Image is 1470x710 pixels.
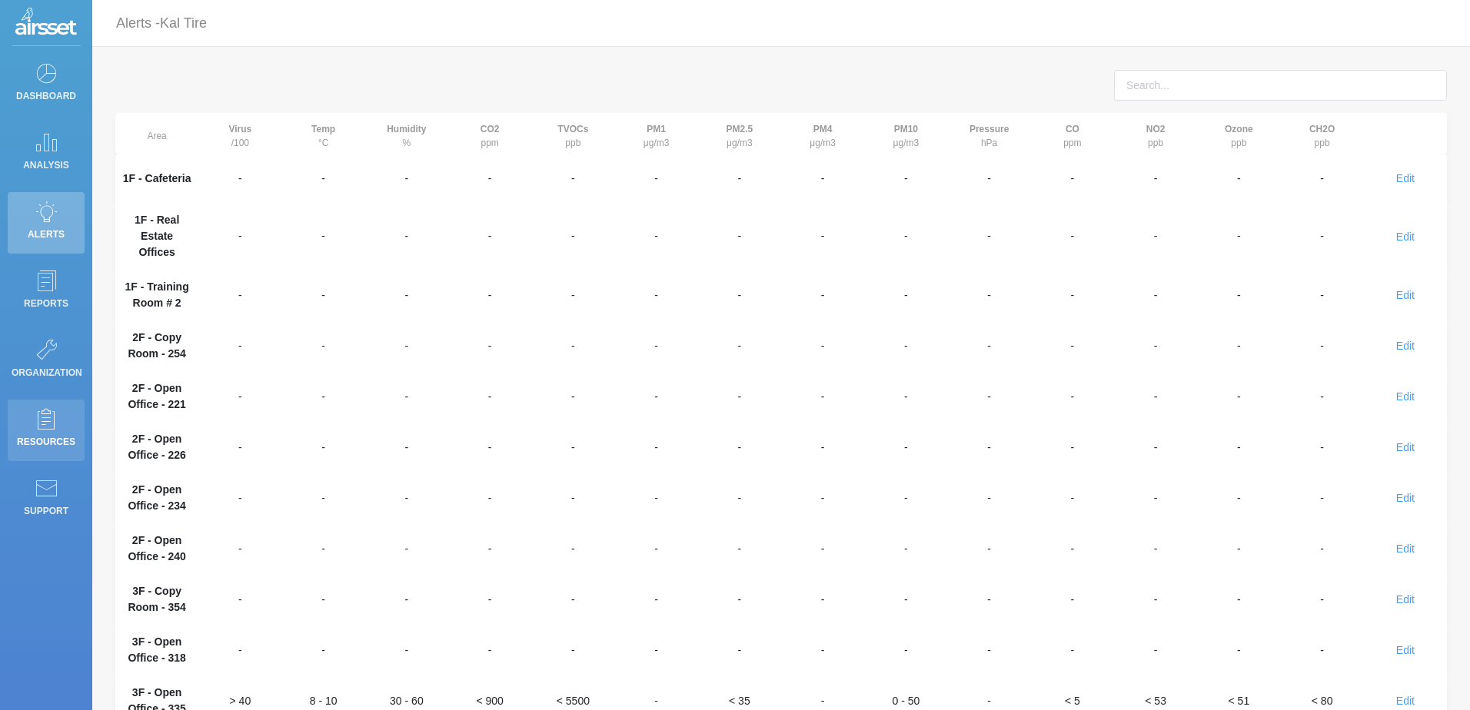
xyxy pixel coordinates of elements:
[12,430,81,453] p: Resources
[1114,70,1447,101] input: Search...
[12,154,81,177] p: Analysis
[1309,124,1335,134] strong: CH2O
[1396,172,1415,184] span: Edit
[1114,574,1197,625] td: -
[8,123,85,184] a: Analysis
[948,422,1031,473] td: -
[647,124,666,134] strong: PM1
[1395,483,1415,513] button: Edit
[864,371,947,422] td: -
[12,292,81,315] p: Reports
[387,124,426,134] strong: Humidity
[781,625,864,675] td: -
[8,54,85,115] a: Dashboard
[781,574,864,625] td: -
[698,270,781,320] td: -
[531,203,614,270] td: -
[698,574,781,625] td: -
[698,320,781,371] td: -
[8,469,85,530] a: Support
[1395,280,1415,310] button: Edit
[1114,154,1197,203] td: -
[282,422,365,473] td: -
[282,523,365,574] td: -
[531,154,614,203] td: -
[198,625,281,675] td: -
[282,625,365,675] td: -
[615,422,698,473] td: -
[160,15,207,31] span: Kal Tire
[864,203,947,270] td: -
[615,320,698,371] td: -
[198,270,281,320] td: -
[1197,574,1280,625] td: -
[1031,371,1114,422] td: -
[8,192,85,254] a: Alerts
[365,320,448,371] td: -
[116,9,207,38] p: Alerts -
[1114,473,1197,523] td: -
[8,261,85,323] a: Reports
[1281,113,1364,154] th: ppb
[15,8,77,38] img: Logo
[1396,390,1415,403] span: Edit
[1395,221,1415,252] button: Edit
[948,270,1031,320] td: -
[781,422,864,473] td: -
[365,203,448,270] td: -
[1281,203,1364,270] td: -
[448,203,531,270] td: -
[448,154,531,203] td: -
[1031,203,1114,270] td: -
[781,473,864,523] td: -
[1197,113,1280,154] th: ppb
[282,574,365,625] td: -
[1396,289,1415,301] span: Edit
[365,113,448,154] th: %
[448,422,531,473] td: -
[198,473,281,523] td: -
[1396,441,1415,453] span: Edit
[1396,695,1415,707] span: Edit
[365,523,448,574] td: -
[448,320,531,371] td: -
[115,113,198,154] th: Area
[1395,432,1415,463] button: Edit
[1031,523,1114,574] td: -
[1281,523,1364,574] td: -
[1396,593,1415,605] span: Edit
[1396,542,1415,555] span: Edit
[948,371,1031,422] td: -
[228,124,251,134] strong: Virus
[969,124,1009,134] strong: Pressure
[615,625,698,675] td: -
[1146,124,1166,134] strong: NO2
[727,124,753,134] strong: PM2.5
[531,523,614,574] td: -
[615,154,698,203] td: -
[1396,231,1415,243] span: Edit
[198,523,281,574] td: -
[1396,644,1415,656] span: Edit
[615,113,698,154] th: μg/m3
[864,574,947,625] td: -
[1197,473,1280,523] td: -
[115,203,198,270] th: 1F - Real Estate Offices
[531,371,614,422] td: -
[1396,340,1415,352] span: Edit
[948,523,1031,574] td: -
[698,371,781,422] td: -
[1114,203,1197,270] td: -
[1281,625,1364,675] td: -
[198,320,281,371] td: -
[448,574,531,625] td: -
[531,113,614,154] th: ppb
[1197,320,1280,371] td: -
[698,154,781,203] td: -
[948,154,1031,203] td: -
[698,473,781,523] td: -
[365,422,448,473] td: -
[1031,154,1114,203] td: -
[8,330,85,392] a: Organization
[531,422,614,473] td: -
